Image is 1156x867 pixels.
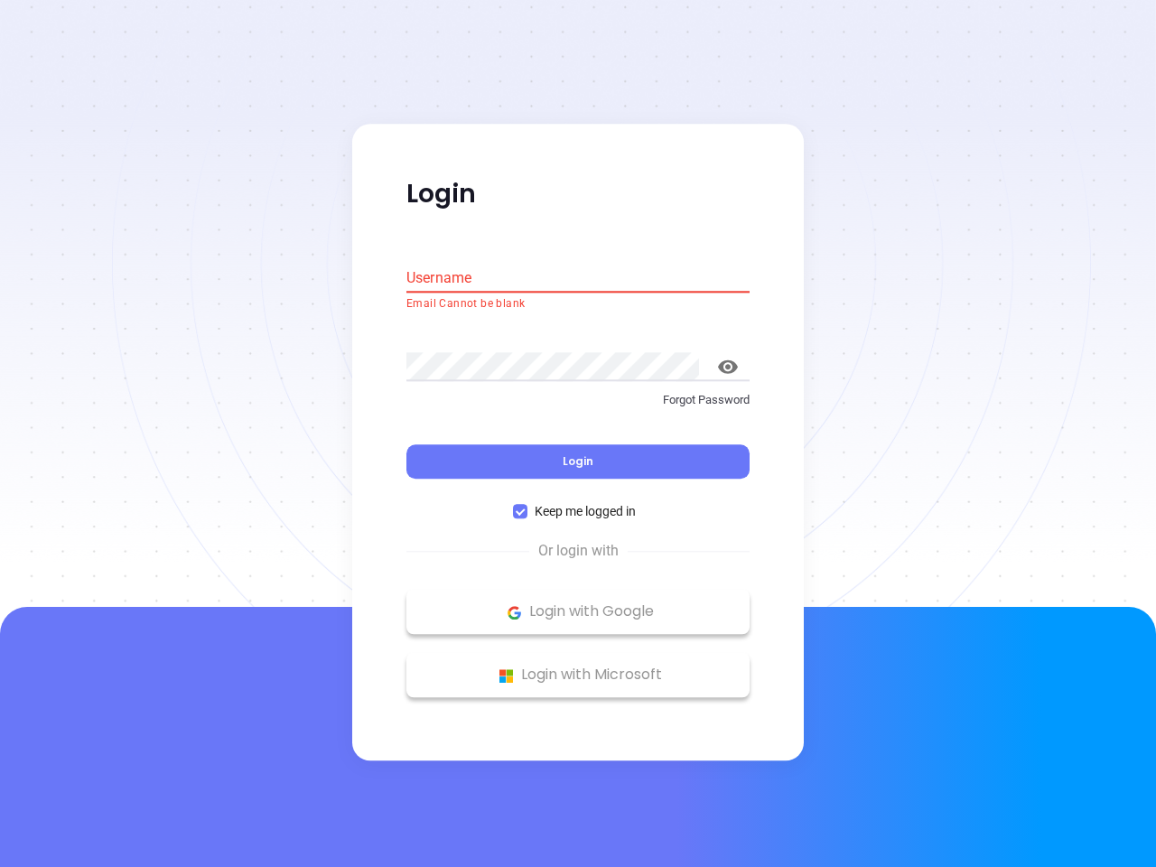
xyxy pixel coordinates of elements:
p: Email Cannot be blank [406,295,750,313]
button: Microsoft Logo Login with Microsoft [406,653,750,698]
img: Google Logo [503,601,526,624]
span: Login [563,454,593,470]
button: Login [406,445,750,480]
span: Or login with [529,541,628,563]
p: Login [406,178,750,210]
p: Login with Google [415,599,741,626]
a: Forgot Password [406,391,750,424]
button: toggle password visibility [706,345,750,388]
button: Google Logo Login with Google [406,590,750,635]
img: Microsoft Logo [495,665,517,687]
p: Login with Microsoft [415,662,741,689]
span: Keep me logged in [527,502,643,522]
p: Forgot Password [406,391,750,409]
